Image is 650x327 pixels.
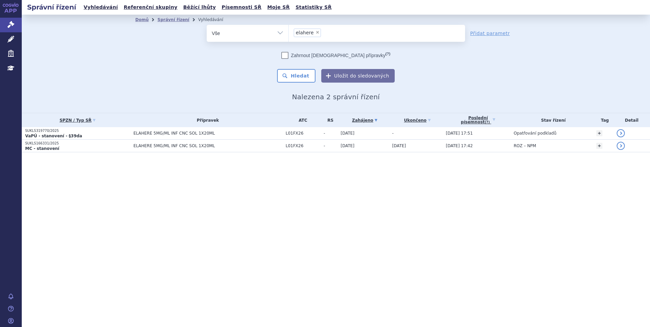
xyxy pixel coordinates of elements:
[514,131,557,136] span: Opatřování podkladů
[220,3,263,12] a: Písemnosti SŘ
[341,143,355,148] span: [DATE]
[198,15,232,25] li: Vyhledávání
[122,3,179,12] a: Referenční skupiny
[181,3,218,12] a: Běžící lhůty
[392,116,442,125] a: Ukončeno
[485,120,490,124] abbr: (?)
[320,113,337,127] th: RS
[341,131,355,136] span: [DATE]
[282,113,320,127] th: ATC
[321,69,395,83] button: Uložit do sledovaných
[82,3,120,12] a: Vyhledávání
[596,130,602,136] a: +
[386,52,390,56] abbr: (?)
[135,17,149,22] a: Domů
[514,143,536,148] span: ROZ – NPM
[277,69,315,83] button: Hledat
[134,131,283,136] span: ELAHERE 5MG/ML INF CNC SOL 1X20ML
[25,134,82,138] strong: VaPÚ - stanovení - §39da
[265,3,292,12] a: Moje SŘ
[286,131,320,136] span: L01FX26
[392,143,406,148] span: [DATE]
[157,17,189,22] a: Správní řízení
[510,113,593,127] th: Stav řízení
[323,28,327,37] input: elahere
[617,142,625,150] a: detail
[392,131,393,136] span: -
[134,143,283,148] span: ELAHERE 5MG/ML INF CNC SOL 1X20ML
[292,93,380,101] span: Nalezena 2 správní řízení
[593,113,613,127] th: Tag
[25,116,130,125] a: SPZN / Typ SŘ
[324,143,337,148] span: -
[341,116,389,125] a: Zahájeno
[281,52,390,59] label: Zahrnout [DEMOGRAPHIC_DATA] přípravky
[617,129,625,137] a: detail
[25,141,130,146] p: SUKLS166331/2025
[613,113,650,127] th: Detail
[315,30,320,34] span: ×
[596,143,602,149] a: +
[130,113,283,127] th: Přípravek
[470,30,510,37] a: Přidat parametr
[293,3,333,12] a: Statistiky SŘ
[296,30,314,35] span: elahere
[446,143,473,148] span: [DATE] 17:42
[446,131,473,136] span: [DATE] 17:51
[286,143,320,148] span: L01FX26
[324,131,337,136] span: -
[446,113,510,127] a: Poslednípísemnost(?)
[25,128,130,133] p: SUKLS319770/2025
[25,146,59,151] strong: MC - stanovení
[22,2,82,12] h2: Správní řízení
